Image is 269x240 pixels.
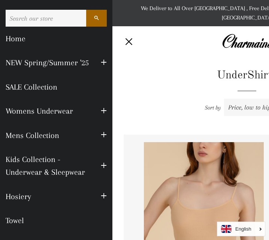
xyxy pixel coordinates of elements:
[221,225,261,233] a: English
[205,104,221,111] span: Sort by
[235,226,251,231] i: English
[6,10,86,27] input: Search our store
